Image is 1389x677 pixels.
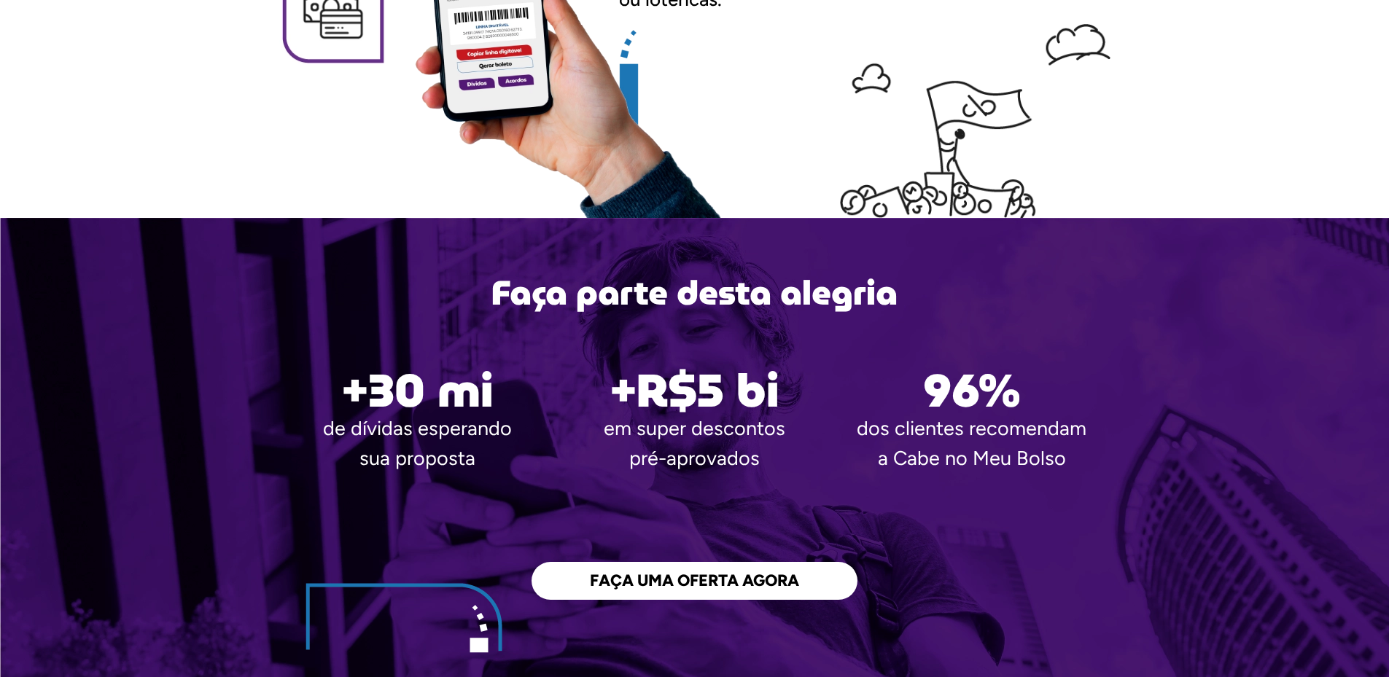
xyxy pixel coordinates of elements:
span: FAÇA UMA OFERTA AGORA [590,573,799,589]
h2: +R$5 bi [556,368,833,414]
p: em super descontos pré-aprovados [556,414,833,473]
a: FAÇA UMA OFERTA AGORA [532,562,857,600]
p: dos clientes recomendam a Cabe no Meu Bolso [833,414,1110,473]
p: de dívidas esperando sua proposta [323,414,512,473]
h2: +30 mi [342,368,493,414]
h2: 96% [833,368,1110,414]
